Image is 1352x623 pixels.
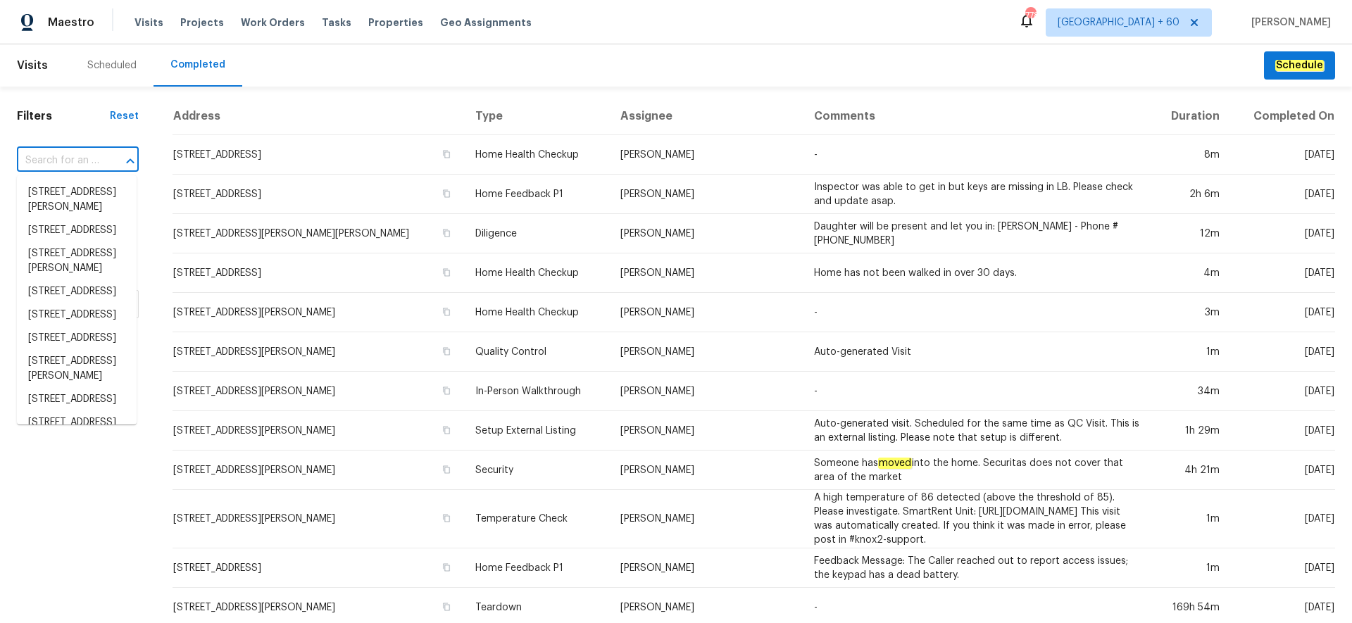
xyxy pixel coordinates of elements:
span: [PERSON_NAME] [1246,15,1331,30]
td: 2h 6m [1152,175,1232,214]
button: Copy Address [440,463,453,476]
button: Copy Address [440,424,453,436]
th: Type [464,98,610,135]
td: [STREET_ADDRESS][PERSON_NAME] [173,451,464,490]
button: Copy Address [440,306,453,318]
td: Home Feedback P1 [464,548,610,588]
li: [STREET_ADDRESS][PERSON_NAME] [17,411,137,449]
td: [STREET_ADDRESS][PERSON_NAME][PERSON_NAME] [173,214,464,253]
li: [STREET_ADDRESS] [17,219,137,242]
div: Completed [170,58,225,72]
td: [DATE] [1231,411,1335,451]
td: [DATE] [1231,490,1335,548]
td: 8m [1152,135,1232,175]
td: A high temperature of 86 detected (above the threshold of 85). Please investigate. SmartRent Unit... [803,490,1151,548]
span: Properties [368,15,423,30]
td: 1h 29m [1152,411,1232,451]
button: Copy Address [440,512,453,524]
td: [PERSON_NAME] [609,548,803,588]
th: Address [173,98,464,135]
td: [PERSON_NAME] [609,175,803,214]
td: [DATE] [1231,214,1335,253]
td: [STREET_ADDRESS] [173,548,464,588]
td: Home Feedback P1 [464,175,610,214]
button: Copy Address [440,384,453,397]
th: Duration [1152,98,1232,135]
li: [STREET_ADDRESS][PERSON_NAME] [17,242,137,280]
td: In-Person Walkthrough [464,372,610,411]
td: [PERSON_NAME] [609,135,803,175]
td: Quality Control [464,332,610,372]
td: 1m [1152,548,1232,588]
th: Assignee [609,98,803,135]
td: 1m [1152,490,1232,548]
button: Copy Address [440,148,453,161]
td: Setup External Listing [464,411,610,451]
td: [STREET_ADDRESS] [173,135,464,175]
div: 778 [1025,8,1035,23]
td: Home Health Checkup [464,135,610,175]
span: Visits [17,50,48,81]
td: [PERSON_NAME] [609,372,803,411]
li: [STREET_ADDRESS][PERSON_NAME] [17,350,137,388]
td: [STREET_ADDRESS][PERSON_NAME] [173,411,464,451]
div: Scheduled [87,58,137,73]
td: Home Health Checkup [464,253,610,293]
td: Auto-generated Visit [803,332,1151,372]
td: Security [464,451,610,490]
button: Copy Address [440,187,453,200]
td: [DATE] [1231,135,1335,175]
td: 1m [1152,332,1232,372]
li: [STREET_ADDRESS] [17,280,137,303]
td: - [803,135,1151,175]
td: - [803,293,1151,332]
span: Geo Assignments [440,15,532,30]
span: Tasks [322,18,351,27]
button: Schedule [1264,51,1335,80]
td: [PERSON_NAME] [609,253,803,293]
em: Schedule [1275,60,1324,71]
td: [STREET_ADDRESS] [173,253,464,293]
td: [STREET_ADDRESS][PERSON_NAME] [173,293,464,332]
td: [DATE] [1231,175,1335,214]
td: [DATE] [1231,253,1335,293]
td: Home has not been walked in over 30 days. [803,253,1151,293]
td: [STREET_ADDRESS][PERSON_NAME] [173,372,464,411]
td: [PERSON_NAME] [609,490,803,548]
td: 3m [1152,293,1232,332]
input: Search for an address... [17,150,99,172]
span: [GEOGRAPHIC_DATA] + 60 [1058,15,1179,30]
td: [PERSON_NAME] [609,451,803,490]
button: Copy Address [440,266,453,279]
td: [PERSON_NAME] [609,332,803,372]
li: [STREET_ADDRESS] [17,388,137,411]
td: [DATE] [1231,372,1335,411]
td: Daughter will be present and let you in: [PERSON_NAME] - Phone # [PHONE_NUMBER] [803,214,1151,253]
button: Close [120,151,140,171]
button: Copy Address [440,227,453,239]
button: Copy Address [440,600,453,613]
span: Projects [180,15,224,30]
td: Home Health Checkup [464,293,610,332]
button: Copy Address [440,561,453,574]
td: Inspector was able to get in but keys are missing in LB. Please check and update asap. [803,175,1151,214]
td: [PERSON_NAME] [609,214,803,253]
td: Diligence [464,214,610,253]
td: [DATE] [1231,293,1335,332]
td: 4h 21m [1152,451,1232,490]
em: moved [878,458,912,469]
th: Comments [803,98,1151,135]
li: [STREET_ADDRESS][PERSON_NAME] [17,181,137,219]
div: Reset [110,109,139,123]
td: [DATE] [1231,548,1335,588]
h1: Filters [17,109,110,123]
td: 34m [1152,372,1232,411]
td: Temperature Check [464,490,610,548]
td: - [803,372,1151,411]
li: [STREET_ADDRESS] [17,327,137,350]
td: Someone has into the home. Securitas does not cover that area of the market [803,451,1151,490]
th: Completed On [1231,98,1335,135]
td: 12m [1152,214,1232,253]
td: [STREET_ADDRESS] [173,175,464,214]
td: [STREET_ADDRESS][PERSON_NAME] [173,332,464,372]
